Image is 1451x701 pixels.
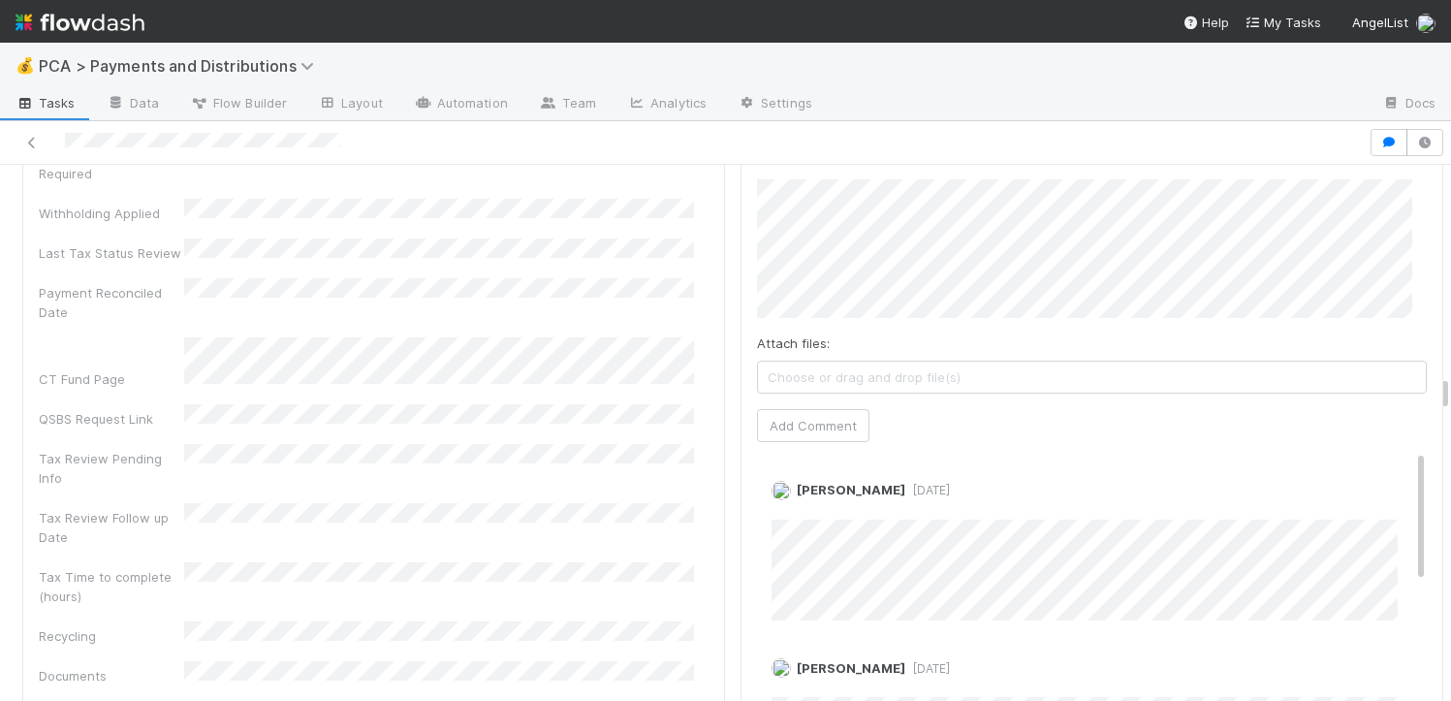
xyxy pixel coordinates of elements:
[1352,15,1408,30] span: AngelList
[39,56,324,76] span: PCA > Payments and Distributions
[39,283,184,322] div: Payment Reconciled Date
[905,483,950,497] span: [DATE]
[398,89,523,120] a: Automation
[16,57,35,74] span: 💰
[39,369,184,389] div: CT Fund Page
[1416,14,1435,33] img: avatar_e7d5656d-bda2-4d83-89d6-b6f9721f96bd.png
[39,243,184,263] div: Last Tax Status Review
[825,680,865,695] a: Delete
[39,204,184,223] div: Withholding Applied
[39,508,184,547] div: Tax Review Follow up Date
[905,661,950,676] span: [DATE]
[91,89,174,120] a: Data
[797,660,905,676] span: [PERSON_NAME]
[1245,13,1321,32] a: My Tasks
[39,449,184,488] div: Tax Review Pending Info
[190,93,287,112] span: Flow Builder
[39,409,184,429] div: QSBS Request Link
[39,666,184,685] div: Documents
[772,481,791,500] img: avatar_e7d5656d-bda2-4d83-89d6-b6f9721f96bd.png
[787,680,809,695] a: Edit
[612,89,722,120] a: Analytics
[16,6,144,39] img: logo-inverted-e16ddd16eac7371096b0.svg
[1183,13,1229,32] div: Help
[722,89,828,120] a: Settings
[758,362,1426,393] span: Choose or drag and drop file(s)
[174,89,302,120] a: Flow Builder
[1367,89,1451,120] a: Docs
[787,502,809,518] a: Edit
[1245,15,1321,30] span: My Tasks
[39,567,184,606] div: Tax Time to complete (hours)
[16,93,76,112] span: Tasks
[772,658,791,678] img: avatar_e7d5656d-bda2-4d83-89d6-b6f9721f96bd.png
[302,89,398,120] a: Layout
[523,89,612,120] a: Team
[757,334,830,353] label: Attach files:
[39,626,184,646] div: Recycling
[797,482,905,497] span: [PERSON_NAME]
[757,409,869,442] button: Add Comment
[825,502,865,518] a: Delete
